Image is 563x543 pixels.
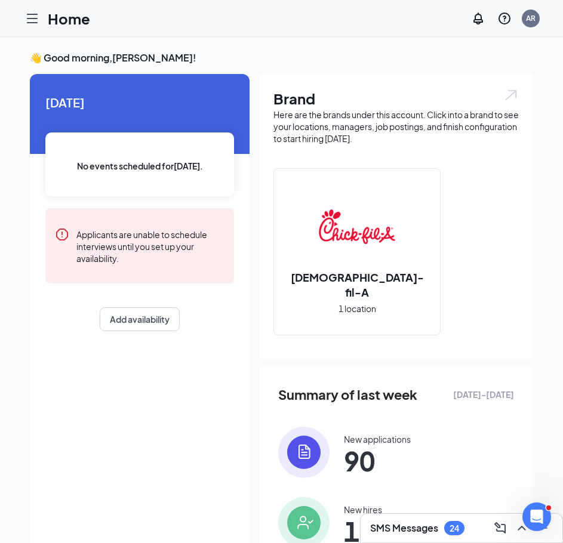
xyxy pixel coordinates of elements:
h3: 👋 Good morning, [PERSON_NAME] ! [30,51,533,64]
div: New applications [344,433,411,445]
span: 1 [344,520,382,542]
span: No events scheduled for [DATE] . [77,159,203,172]
button: Add availability [100,307,180,331]
span: [DATE] [45,93,234,112]
svg: ChevronUp [515,521,529,535]
svg: Error [55,227,69,242]
div: Applicants are unable to schedule interviews until you set up your availability. [76,227,224,264]
button: ChevronUp [512,519,531,538]
iframe: Intercom live chat [522,502,551,531]
div: 24 [450,523,459,533]
span: 90 [344,450,411,471]
span: 1 location [339,302,376,315]
h3: SMS Messages [370,522,438,535]
button: ComposeMessage [491,519,510,538]
svg: Hamburger [25,11,39,26]
img: Chick-fil-A [319,189,395,265]
img: icon [278,427,330,478]
div: Here are the brands under this account. Click into a brand to see your locations, managers, job p... [273,109,519,144]
h1: Brand [273,88,519,109]
div: AR [526,13,536,23]
svg: QuestionInfo [497,11,512,26]
h1: Home [48,8,90,29]
svg: Notifications [471,11,485,26]
svg: ComposeMessage [493,521,507,535]
h2: [DEMOGRAPHIC_DATA]-fil-A [274,270,440,300]
img: open.6027fd2a22e1237b5b06.svg [503,88,519,102]
span: [DATE] - [DATE] [453,388,514,401]
div: New hires [344,504,382,516]
span: Summary of last week [278,384,417,405]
